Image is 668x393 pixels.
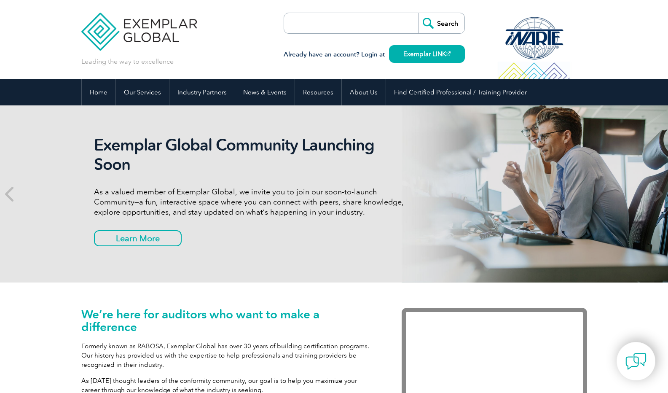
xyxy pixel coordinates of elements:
[295,79,341,105] a: Resources
[235,79,295,105] a: News & Events
[82,79,115,105] a: Home
[169,79,235,105] a: Industry Partners
[81,342,376,369] p: Formerly known as RABQSA, Exemplar Global has over 30 years of building certification programs. O...
[94,135,410,174] h2: Exemplar Global Community Launching Soon
[386,79,535,105] a: Find Certified Professional / Training Provider
[81,57,174,66] p: Leading the way to excellence
[116,79,169,105] a: Our Services
[342,79,386,105] a: About Us
[284,49,465,60] h3: Already have an account? Login at
[446,51,451,56] img: open_square.png
[94,187,410,217] p: As a valued member of Exemplar Global, we invite you to join our soon-to-launch Community—a fun, ...
[625,351,647,372] img: contact-chat.png
[94,230,182,246] a: Learn More
[389,45,465,63] a: Exemplar LINK
[81,308,376,333] h1: We’re here for auditors who want to make a difference
[418,13,464,33] input: Search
